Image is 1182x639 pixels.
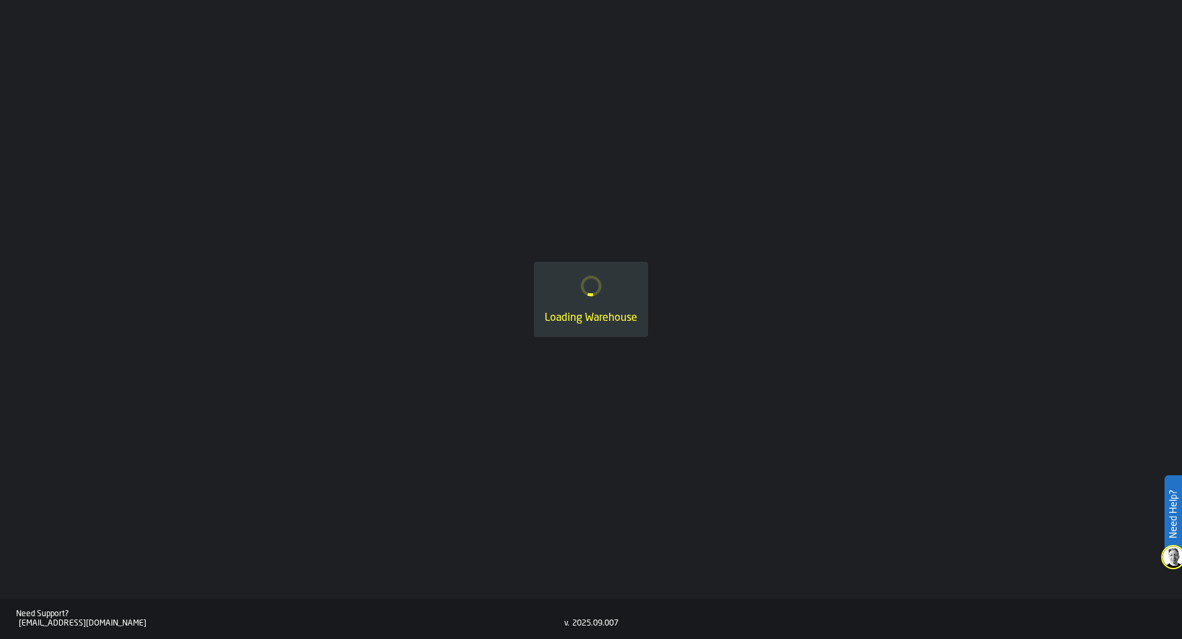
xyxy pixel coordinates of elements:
[572,619,619,628] div: 2025.09.007
[19,619,564,628] div: [EMAIL_ADDRESS][DOMAIN_NAME]
[16,609,564,619] div: Need Support?
[16,609,564,628] a: Need Support?[EMAIL_ADDRESS][DOMAIN_NAME]
[564,619,570,628] div: v.
[545,310,637,326] div: Loading Warehouse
